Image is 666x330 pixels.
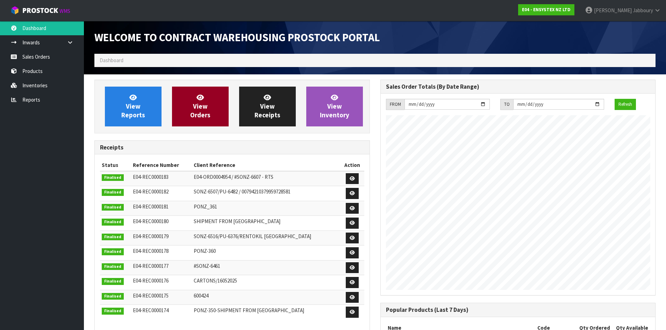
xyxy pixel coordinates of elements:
[102,204,124,211] span: Finalised
[102,248,124,255] span: Finalised
[194,277,237,284] span: CARTONS/16052025
[102,293,124,300] span: Finalised
[194,188,291,195] span: SONZ-6507/PU-6482 / 00794210379959728581
[172,87,229,126] a: ViewOrders
[131,160,192,171] th: Reference Number
[59,8,70,14] small: WMS
[100,144,364,151] h3: Receipts
[194,218,280,225] span: SHIPMENT FROM [GEOGRAPHIC_DATA]
[194,248,216,254] span: PONZ-360
[194,203,217,210] span: PONZ_361
[500,99,513,110] div: TO
[133,233,169,240] span: E04-REC0000179
[121,93,145,119] span: View Reports
[102,189,124,196] span: Finalised
[255,93,280,119] span: View Receipts
[306,87,363,126] a: ViewInventory
[615,99,636,110] button: Refresh
[133,292,169,299] span: E04-REC0000175
[194,292,208,299] span: 600424
[102,234,124,241] span: Finalised
[94,30,380,44] span: Welcome to Contract Warehousing ProStock Portal
[341,160,364,171] th: Action
[386,99,404,110] div: FROM
[192,160,341,171] th: Client Reference
[102,263,124,270] span: Finalised
[320,93,349,119] span: View Inventory
[100,57,123,64] span: Dashboard
[133,174,169,180] span: E04-REC0000183
[386,83,650,90] h3: Sales Order Totals (By Date Range)
[105,87,162,126] a: ViewReports
[133,277,169,284] span: E04-REC0000176
[239,87,296,126] a: ViewReceipts
[10,6,19,15] img: cube-alt.png
[133,263,169,269] span: E04-REC0000177
[102,174,124,181] span: Finalised
[102,308,124,315] span: Finalised
[633,7,653,14] span: Jabboury
[102,219,124,226] span: Finalised
[133,218,169,225] span: E04-REC0000180
[190,93,210,119] span: View Orders
[194,174,273,180] span: E04-ORD0004954 / #SONZ-6607 - RTS
[133,248,169,254] span: E04-REC0000178
[522,7,571,13] strong: E04 - ENSYSTEX NZ LTD
[194,263,220,269] span: #SONZ-6461
[194,307,304,314] span: PONZ-350-SHIPMENT FROM [GEOGRAPHIC_DATA]
[100,160,131,171] th: Status
[386,307,650,313] h3: Popular Products (Last 7 Days)
[133,188,169,195] span: E04-REC0000182
[22,6,58,15] span: ProStock
[133,203,169,210] span: E04-REC0000181
[102,278,124,285] span: Finalised
[594,7,632,14] span: [PERSON_NAME]
[133,307,169,314] span: E04-REC0000174
[194,233,311,240] span: SONZ-6516/PU-6376/RENTOKIL [GEOGRAPHIC_DATA]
